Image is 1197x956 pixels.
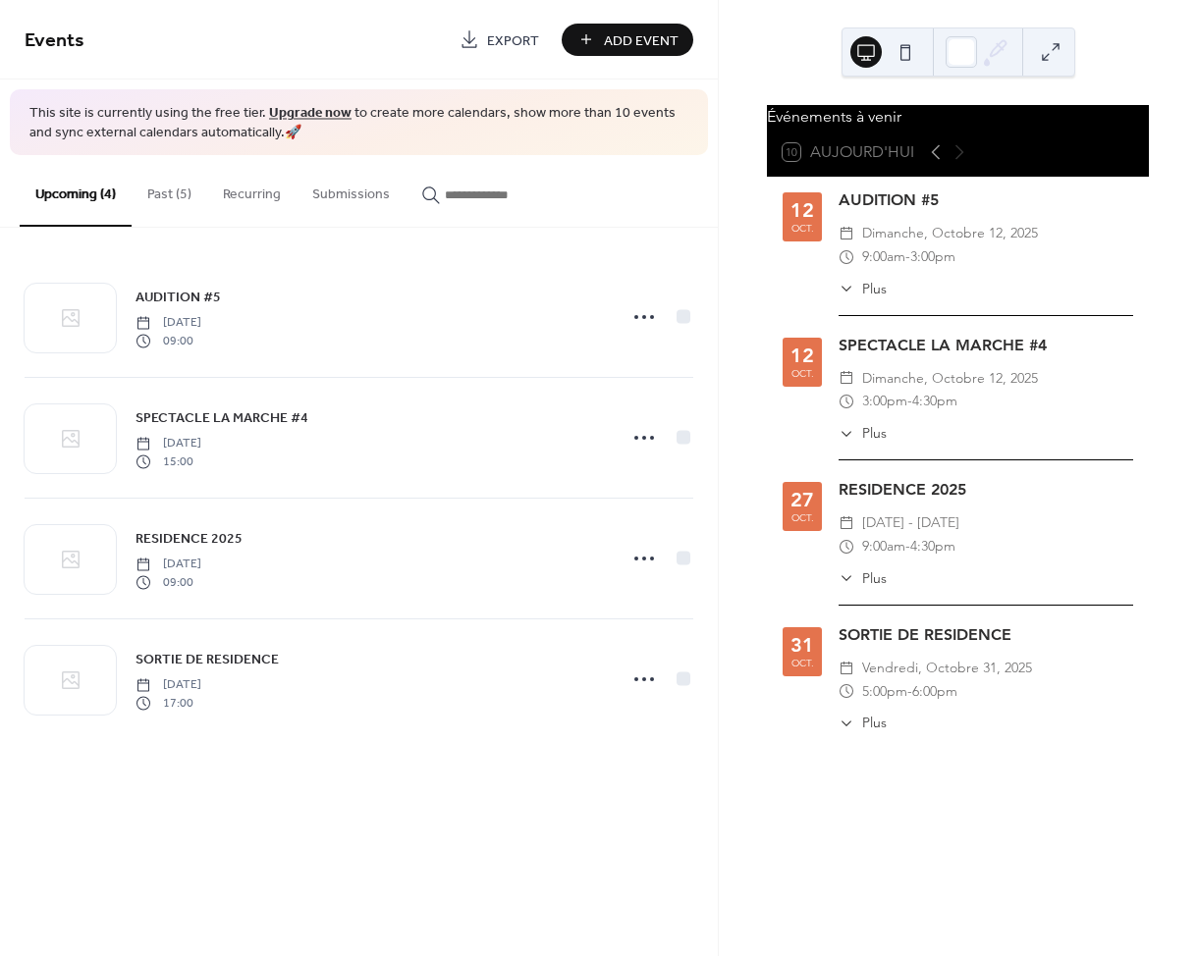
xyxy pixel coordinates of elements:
[207,155,297,225] button: Recurring
[839,334,1133,357] div: SPECTACLE LA MARCHE #4
[839,568,854,589] div: ​
[910,535,955,558] span: 4:30pm
[839,680,854,704] div: ​
[862,535,905,558] span: 9:00am
[862,279,887,299] span: Plus
[839,279,887,299] button: ​Plus
[862,713,887,733] span: Plus
[839,222,854,245] div: ​
[136,408,308,429] span: SPECTACLE LA MARCHE #4
[136,314,201,332] span: [DATE]
[136,406,308,429] a: SPECTACLE LA MARCHE #4
[791,659,814,668] div: oct.
[136,573,201,591] span: 09:00
[862,367,1038,391] span: dimanche, octobre 12, 2025
[790,200,814,220] div: 12
[791,369,814,379] div: oct.
[136,452,201,470] span: 15:00
[20,155,132,227] button: Upcoming (4)
[136,288,221,308] span: AUDITION #5
[136,529,243,550] span: RESIDENCE 2025
[839,188,1133,212] div: AUDITION #5
[839,279,854,299] div: ​
[136,694,201,712] span: 17:00
[790,490,814,509] div: 27
[862,657,1032,680] span: vendredi, octobre 31, 2025
[136,435,201,452] span: [DATE]
[839,423,887,444] button: ​Plus
[29,104,688,142] span: This site is currently using the free tier. to create more calendars, show more than 10 events an...
[767,105,1149,129] div: Événements à venir
[839,713,854,733] div: ​
[839,478,1133,502] div: RESIDENCE 2025
[136,650,279,670] span: SORTIE DE RESIDENCE
[862,511,959,535] span: [DATE] - [DATE]
[790,345,814,365] div: 12
[445,24,554,56] a: Export
[269,100,352,127] a: Upgrade now
[791,513,814,523] div: oct.
[905,245,910,269] span: -
[839,245,854,269] div: ​
[136,648,279,670] a: SORTIE DE RESIDENCE
[487,30,539,51] span: Export
[839,423,854,444] div: ​
[912,680,957,704] span: 6:00pm
[907,680,912,704] span: -
[136,676,201,694] span: [DATE]
[912,390,957,413] span: 4:30pm
[839,390,854,413] div: ​
[136,527,243,550] a: RESIDENCE 2025
[839,657,854,680] div: ​
[136,332,201,349] span: 09:00
[297,155,406,225] button: Submissions
[862,222,1038,245] span: dimanche, octobre 12, 2025
[907,390,912,413] span: -
[905,535,910,558] span: -
[862,568,887,589] span: Plus
[562,24,693,56] button: Add Event
[910,245,955,269] span: 3:00pm
[839,535,854,558] div: ​
[791,224,814,234] div: oct.
[604,30,679,51] span: Add Event
[862,245,905,269] span: 9:00am
[136,286,221,308] a: AUDITION #5
[839,511,854,535] div: ​
[132,155,207,225] button: Past (5)
[862,680,907,704] span: 5:00pm
[862,423,887,444] span: Plus
[839,568,887,589] button: ​Plus
[862,390,907,413] span: 3:00pm
[839,623,1133,647] div: SORTIE DE RESIDENCE
[839,713,887,733] button: ​Plus
[839,367,854,391] div: ​
[136,556,201,573] span: [DATE]
[790,635,814,655] div: 31
[25,22,84,60] span: Events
